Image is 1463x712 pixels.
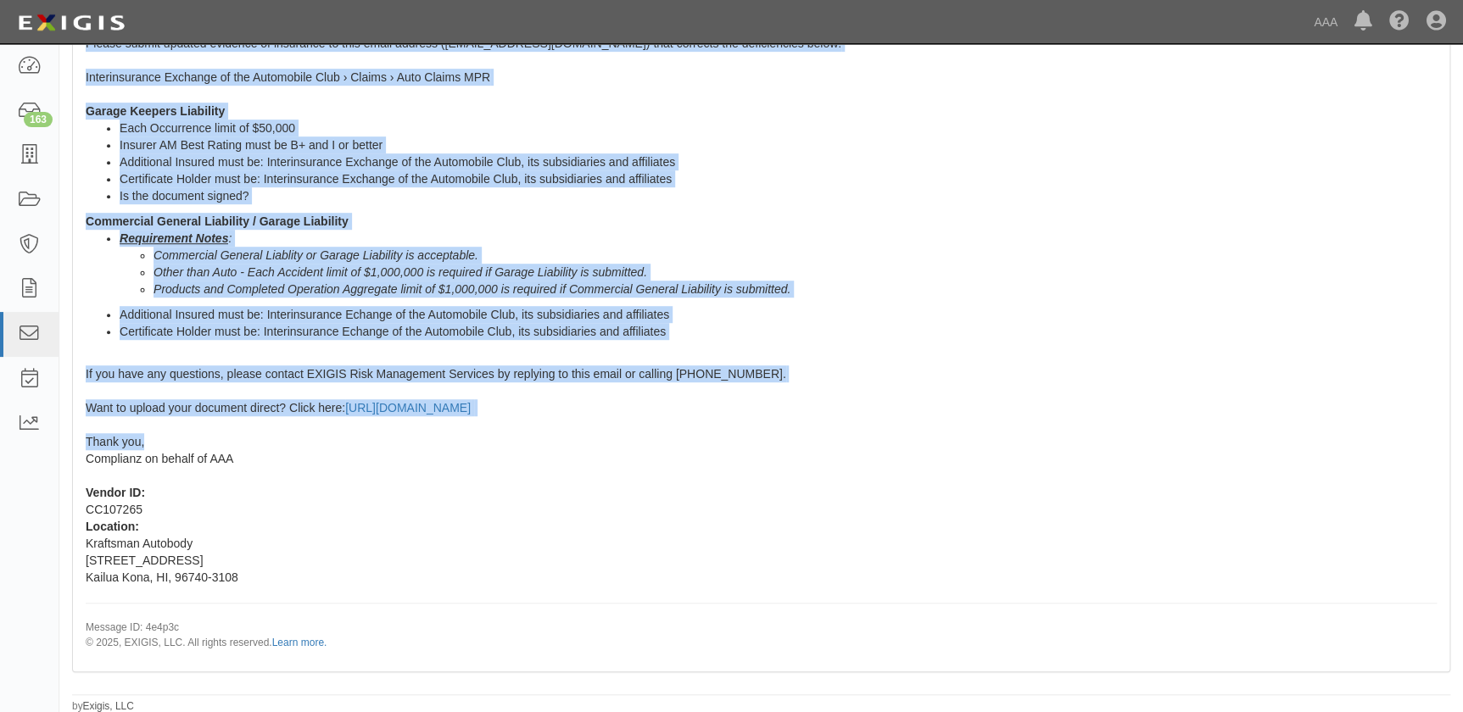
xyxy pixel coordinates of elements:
[120,153,1437,170] li: Additional Insured must be: Interinsurance Exchange of the Automobile Club, its subsidiaries and ...
[83,700,134,712] a: Exigis, LLC
[86,520,139,533] b: Location:
[154,281,1437,298] li: Products and Completed Operation Aggregate limit of $1,000,000 is required if Commercial General ...
[120,306,1437,323] li: Additional Insured must be: Interinsurance Echange of the Automobile Club, its subsidiaries and a...
[24,112,53,127] div: 163
[345,401,471,414] a: [URL][DOMAIN_NAME]
[86,486,145,499] b: Vendor ID:
[1389,12,1410,32] i: Help Center - Complianz
[154,264,1437,281] li: Other than Auto - Each Accident limit of $1,000,000 is required if Garage Liability is submitted.
[86,620,1437,649] p: Message ID: 4e4p3c © 2025, EXIGIS, LLC. All rights reserved.
[13,8,130,38] img: logo-5460c22ac91f19d4615b14bd174203de0afe785f0fc80cf4dbbc73dc1793850b.png
[272,637,327,648] a: Learn more.
[120,323,1437,340] li: Certificate Holder must be: Interinsurance Echange of the Automobile Club, its subsidiaries and a...
[120,230,1437,298] li: :
[86,104,225,118] strong: Garage Keepers Liability
[154,247,1437,264] li: Commercial General Liablity or Garage Liability is acceptable.
[120,231,228,245] u: Requirement Notes
[120,187,1437,204] li: Is the document signed?
[120,170,1437,187] li: Certificate Holder must be: Interinsurance Exchange of the Automobile Club, its subsidiaries and ...
[120,136,1437,153] li: Insurer AM Best Rating must be B+ and I or better
[86,3,1437,649] span: The insurance documentation for Kraftsman Autobody submitted to AAA has been reviewed and does no...
[120,120,1437,136] li: Each Occurrence limit of $50,000
[86,214,349,228] strong: Commercial General Liability / Garage Liability
[1305,5,1346,39] a: AAA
